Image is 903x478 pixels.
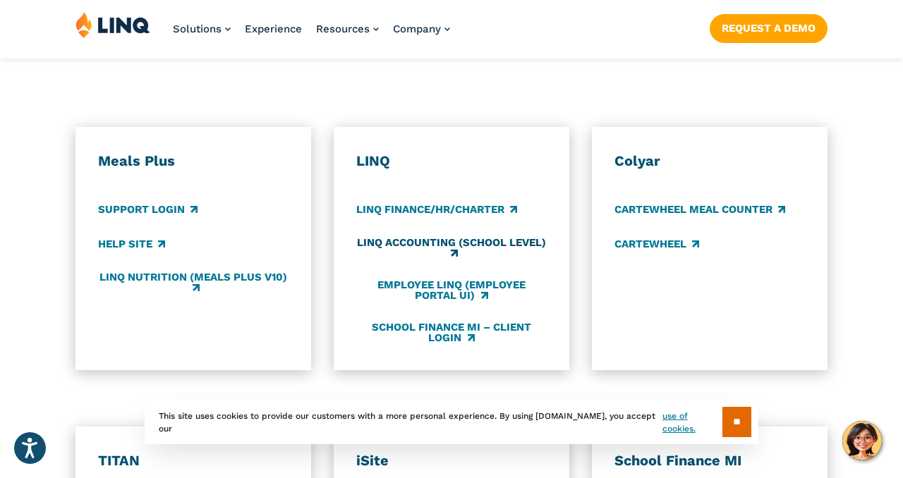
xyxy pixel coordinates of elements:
[98,202,198,218] a: Support Login
[662,410,722,435] a: use of cookies.
[393,23,441,35] span: Company
[173,23,222,35] span: Solutions
[173,11,450,58] nav: Primary Navigation
[393,23,450,35] a: Company
[98,237,165,252] a: Help Site
[614,152,805,171] h3: Colyar
[710,14,828,42] a: Request a Demo
[356,321,547,345] a: School Finance MI – Client Login
[356,279,547,302] a: Employee LINQ (Employee Portal UI)
[173,23,231,35] a: Solutions
[98,271,289,295] a: LINQ Nutrition (Meals Plus v10)
[614,237,699,252] a: CARTEWHEEL
[356,202,517,218] a: LINQ Finance/HR/Charter
[98,152,289,171] h3: Meals Plus
[316,23,379,35] a: Resources
[614,202,785,218] a: CARTEWHEEL Meal Counter
[356,236,547,259] a: LINQ Accounting (school level)
[316,23,370,35] span: Resources
[356,152,547,171] h3: LINQ
[75,11,150,38] img: LINQ | K‑12 Software
[245,23,302,35] a: Experience
[145,400,758,444] div: This site uses cookies to provide our customers with a more personal experience. By using [DOMAIN...
[842,421,882,460] button: Hello, have a question? Let’s chat.
[710,11,828,42] nav: Button Navigation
